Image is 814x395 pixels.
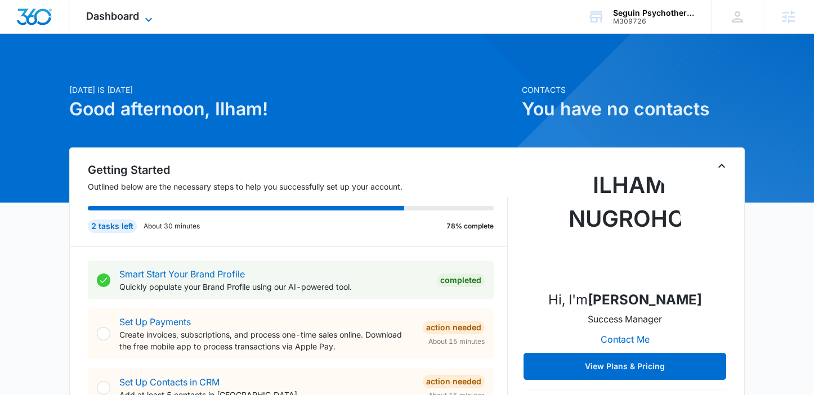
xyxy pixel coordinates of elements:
a: Set Up Payments [119,316,191,327]
p: Contacts [522,84,745,96]
span: Dashboard [86,10,139,22]
div: account id [613,17,695,25]
button: View Plans & Pricing [524,353,726,380]
h1: You have no contacts [522,96,745,123]
a: Smart Start Your Brand Profile [119,268,245,280]
div: Keywords by Traffic [124,66,190,74]
div: Domain: [DOMAIN_NAME] [29,29,124,38]
strong: [PERSON_NAME] [588,291,702,308]
div: Completed [437,273,485,287]
div: Action Needed [423,321,485,334]
p: Outlined below are the necessary steps to help you successfully set up your account. [88,181,508,192]
div: account name [613,8,695,17]
button: Toggle Collapse [715,159,728,173]
p: Create invoices, subscriptions, and process one-time sales online. Download the free mobile app t... [119,329,414,352]
span: About 15 minutes [428,336,485,347]
img: tab_domain_overview_orange.svg [30,65,39,74]
p: [DATE] is [DATE] [69,84,515,96]
div: Domain Overview [43,66,101,74]
h1: Good afternoon, Ilham! [69,96,515,123]
div: v 4.0.25 [32,18,55,27]
button: Contact Me [589,326,661,353]
p: Success Manager [588,312,662,326]
img: Ilham Nugroho [569,168,681,281]
img: tab_keywords_by_traffic_grey.svg [112,65,121,74]
p: Quickly populate your Brand Profile using our AI-powered tool. [119,281,428,293]
h2: Getting Started [88,161,508,178]
div: Action Needed [423,375,485,388]
p: Hi, I'm [548,290,702,310]
img: website_grey.svg [18,29,27,38]
img: logo_orange.svg [18,18,27,27]
p: 78% complete [446,221,494,231]
p: About 30 minutes [144,221,200,231]
a: Set Up Contacts in CRM [119,376,220,388]
div: 2 tasks left [88,219,137,233]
